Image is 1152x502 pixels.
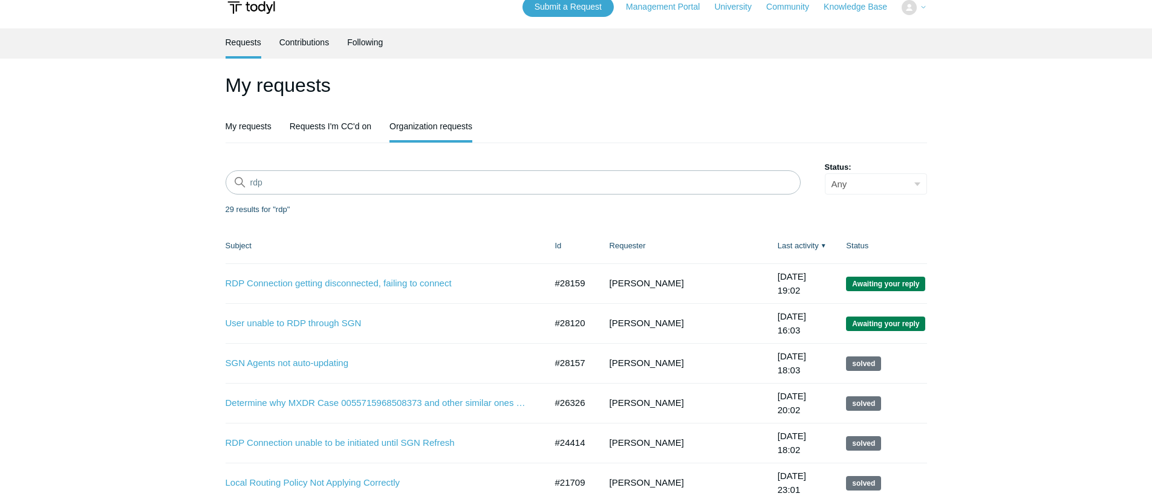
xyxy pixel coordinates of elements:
a: University [714,1,763,13]
a: Following [347,28,383,56]
span: This request has been solved [846,436,881,451]
div: 29 results for "rdp" [226,204,927,216]
time: 2025-09-18T19:02:50+00:00 [778,271,806,295]
time: 2025-05-15T18:02:26+00:00 [778,431,806,455]
th: Id [543,228,597,264]
a: Community [766,1,821,13]
span: We are waiting for you to respond [846,317,925,331]
span: This request has been solved [846,476,881,491]
th: Requester [597,228,766,264]
a: Last activity▼ [778,241,819,250]
a: Contributions [279,28,330,56]
td: #28120 [543,304,597,344]
td: [PERSON_NAME] [597,304,766,344]
td: #28157 [543,344,597,384]
td: [PERSON_NAME] [597,423,766,463]
th: Subject [226,228,543,264]
a: Requests I'm CC'd on [290,112,371,140]
time: 2025-08-06T20:02:39+00:00 [778,391,806,415]
a: Knowledge Base [824,1,899,13]
span: This request has been solved [846,396,881,411]
a: Organization requests [389,112,472,140]
td: #24414 [543,423,597,463]
a: RDP Connection getting disconnected, failing to connect [226,277,528,291]
td: [PERSON_NAME] [597,384,766,423]
a: Local Routing Policy Not Applying Correctly [226,476,528,490]
time: 2025-09-18T16:03:27+00:00 [778,311,806,335]
a: Determine why MXDR Case 0055715968508373 and other similar ones are being rated with Low Severity [226,396,528,410]
td: [PERSON_NAME] [597,344,766,384]
span: We are waiting for you to respond [846,277,925,291]
td: #26326 [543,384,597,423]
td: [PERSON_NAME] [597,264,766,304]
span: ▼ [821,241,827,250]
a: Management Portal [626,1,712,13]
a: Requests [226,28,261,56]
label: Status: [825,161,927,173]
h1: My requests [226,71,927,100]
th: Status [834,228,926,264]
span: This request has been solved [846,356,881,371]
td: #28159 [543,264,597,304]
time: 2025-09-17T18:03:02+00:00 [778,351,806,375]
a: SGN Agents not auto-updating [226,356,528,370]
a: User unable to RDP through SGN [226,317,528,330]
a: My requests [226,112,272,140]
input: Search requests [226,170,801,195]
a: RDP Connection unable to be initiated until SGN Refresh [226,436,528,450]
time: 2025-01-01T23:01:53+00:00 [778,471,806,495]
